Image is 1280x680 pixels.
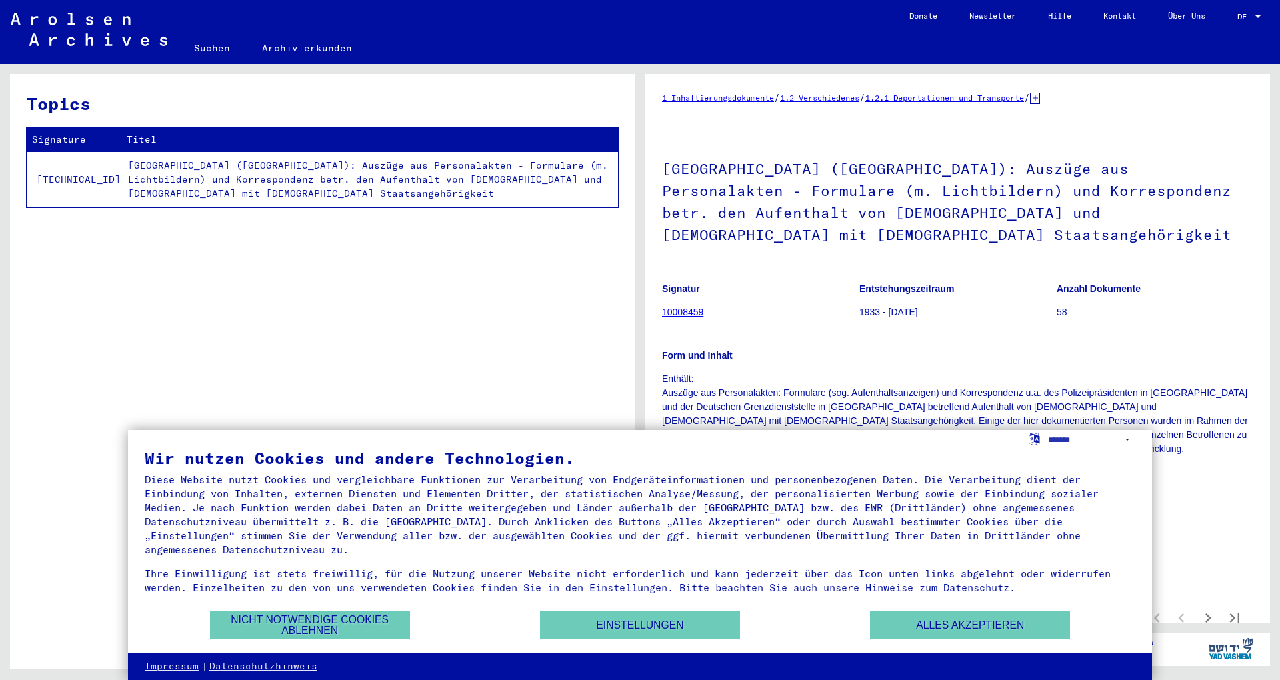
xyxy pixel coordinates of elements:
p: Enthält: Auszüge aus Personalakten: Formulare (sog. Aufenthaltsanzeigen) und Korrespondenz u.a. d... [662,372,1253,456]
a: Impressum [145,660,199,673]
b: Anzahl Dokumente [1057,283,1141,294]
td: [GEOGRAPHIC_DATA] ([GEOGRAPHIC_DATA]): Auszüge aus Personalakten - Formulare (m. Lichtbildern) un... [121,151,618,207]
img: yv_logo.png [1206,632,1256,665]
img: Arolsen_neg.svg [11,13,167,46]
h1: [GEOGRAPHIC_DATA] ([GEOGRAPHIC_DATA]): Auszüge aus Personalakten - Formulare (m. Lichtbildern) un... [662,138,1253,263]
div: Wir nutzen Cookies und andere Technologien. [145,450,1135,466]
h3: Topics [27,91,617,117]
a: Archiv erkunden [246,32,368,64]
select: Sprache auswählen [1048,430,1135,449]
button: Einstellungen [540,611,740,639]
label: Sprache auswählen [1027,432,1041,445]
button: First page [1141,604,1168,631]
b: Entstehungszeitraum [859,283,954,294]
a: 10008459 [662,307,703,317]
button: Last page [1221,604,1248,631]
button: Alles akzeptieren [870,611,1070,639]
a: 1 Inhaftierungsdokumente [662,93,774,103]
b: Signatur [662,283,700,294]
a: Datenschutzhinweis [209,660,317,673]
p: 58 [1057,305,1253,319]
p: 1933 - [DATE] [859,305,1056,319]
th: Signature [27,128,121,151]
th: Titel [121,128,618,151]
span: / [859,91,865,103]
span: / [774,91,780,103]
b: Form und Inhalt [662,350,733,361]
button: Next page [1195,604,1221,631]
a: 1.2 Verschiedenes [780,93,859,103]
span: DE [1237,12,1252,21]
div: Ihre Einwilligung ist stets freiwillig, für die Nutzung unserer Website nicht erforderlich und ka... [145,567,1135,595]
a: 1.2.1 Deportationen und Transporte [865,93,1024,103]
button: Nicht notwendige Cookies ablehnen [210,611,410,639]
button: Previous page [1168,604,1195,631]
div: Diese Website nutzt Cookies und vergleichbare Funktionen zur Verarbeitung von Endgeräteinformatio... [145,473,1135,557]
td: [TECHNICAL_ID] [27,151,121,207]
a: Suchen [178,32,246,64]
span: / [1024,91,1030,103]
